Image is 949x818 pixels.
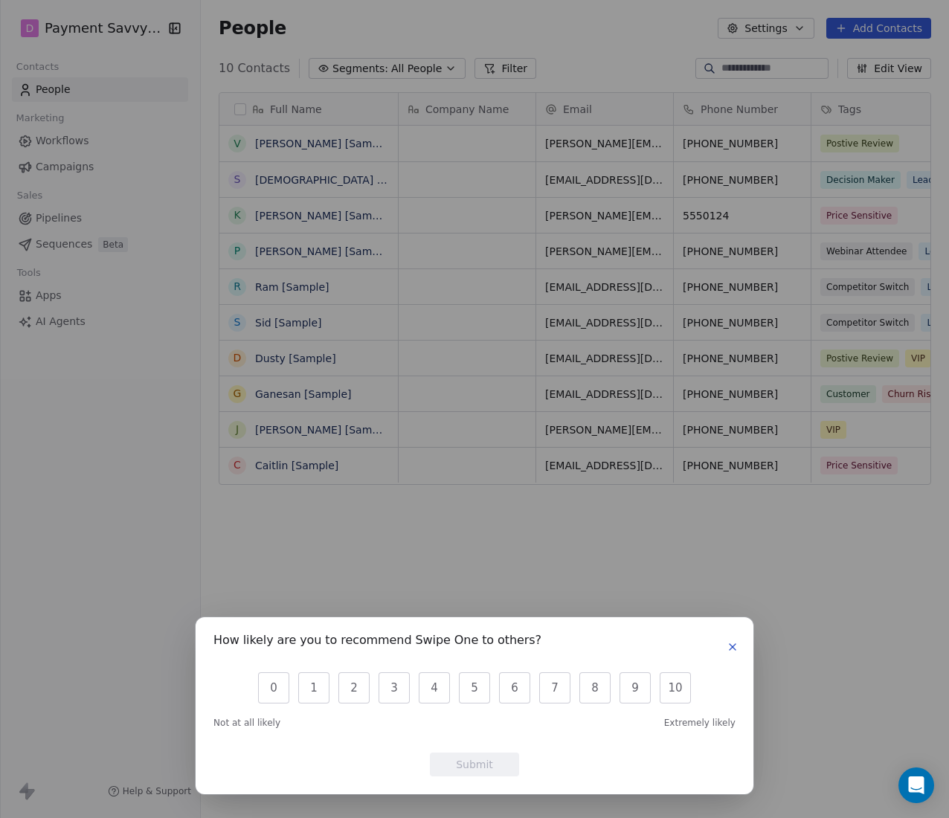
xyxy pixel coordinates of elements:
[664,717,736,729] span: Extremely likely
[539,672,570,703] button: 7
[213,635,541,650] h1: How likely are you to recommend Swipe One to others?
[430,753,519,776] button: Submit
[579,672,611,703] button: 8
[298,672,329,703] button: 1
[379,672,410,703] button: 3
[419,672,450,703] button: 4
[459,672,490,703] button: 5
[660,672,691,703] button: 10
[213,717,280,729] span: Not at all likely
[499,672,530,703] button: 6
[338,672,370,703] button: 2
[620,672,651,703] button: 9
[258,672,289,703] button: 0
